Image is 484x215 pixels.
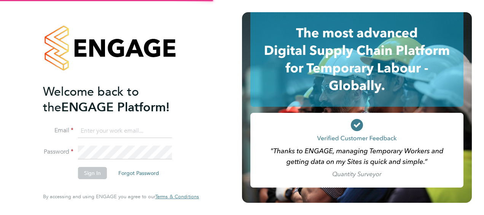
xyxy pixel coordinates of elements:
span: By accessing and using ENGAGE you agree to our [43,193,199,200]
button: Sign In [78,167,107,179]
input: Enter your work email... [78,124,172,138]
span: Welcome back to the [43,84,139,115]
a: Terms & Conditions [155,194,199,200]
h2: ENGAGE Platform! [43,84,191,115]
label: Password [43,148,73,156]
button: Forgot Password [112,167,165,179]
label: Email [43,127,73,135]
